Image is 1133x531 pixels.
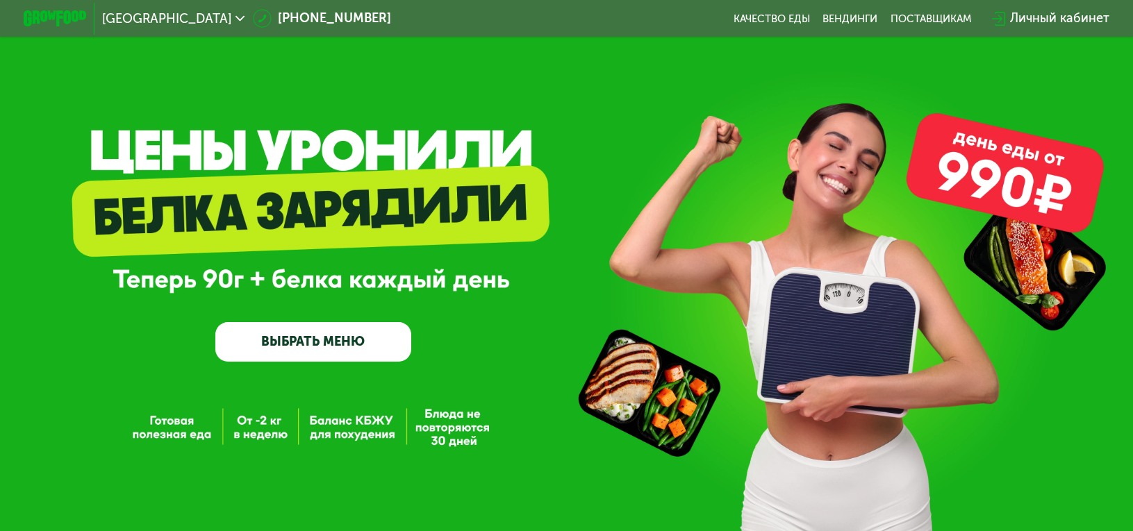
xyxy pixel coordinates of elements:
a: ВЫБРАТЬ МЕНЮ [215,322,411,362]
div: Личный кабинет [1010,9,1109,28]
a: Качество еды [734,12,810,25]
a: Вендинги [822,12,877,25]
div: поставщикам [891,12,972,25]
span: [GEOGRAPHIC_DATA] [102,12,231,25]
a: [PHONE_NUMBER] [253,9,391,28]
